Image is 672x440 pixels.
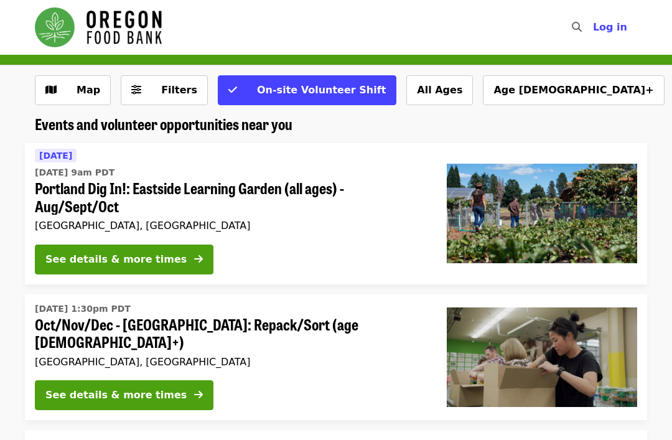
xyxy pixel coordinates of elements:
[572,21,582,33] i: search icon
[35,356,427,368] div: [GEOGRAPHIC_DATA], [GEOGRAPHIC_DATA]
[39,151,72,161] span: [DATE]
[593,21,627,33] span: Log in
[45,252,187,267] div: See details & more times
[35,7,162,47] img: Oregon Food Bank - Home
[35,316,427,352] span: Oct/Nov/Dec - [GEOGRAPHIC_DATA]: Repack/Sort (age [DEMOGRAPHIC_DATA]+)
[121,75,208,105] button: Filters (0 selected)
[447,164,637,263] img: Portland Dig In!: Eastside Learning Garden (all ages) - Aug/Sept/Oct organized by Oregon Food Bank
[35,302,131,316] time: [DATE] 1:30pm PDT
[35,245,213,274] button: See details & more times
[257,84,386,96] span: On-site Volunteer Shift
[35,113,292,134] span: Events and volunteer opportunities near you
[589,12,599,42] input: Search
[583,15,637,40] button: Log in
[25,294,647,421] a: See details for "Oct/Nov/Dec - Portland: Repack/Sort (age 8+)"
[35,220,427,232] div: [GEOGRAPHIC_DATA], [GEOGRAPHIC_DATA]
[45,388,187,403] div: See details & more times
[228,84,237,96] i: check icon
[25,143,647,284] a: See details for "Portland Dig In!: Eastside Learning Garden (all ages) - Aug/Sept/Oct"
[35,75,111,105] button: Show map view
[45,84,57,96] i: map icon
[161,84,197,96] span: Filters
[35,179,427,215] span: Portland Dig In!: Eastside Learning Garden (all ages) - Aug/Sept/Oct
[483,75,664,105] button: Age [DEMOGRAPHIC_DATA]+
[131,84,141,96] i: sliders-h icon
[406,75,473,105] button: All Ages
[35,380,213,410] button: See details & more times
[35,166,114,179] time: [DATE] 9am PDT
[194,389,203,401] i: arrow-right icon
[447,307,637,407] img: Oct/Nov/Dec - Portland: Repack/Sort (age 8+) organized by Oregon Food Bank
[194,253,203,265] i: arrow-right icon
[77,84,100,96] span: Map
[218,75,396,105] button: On-site Volunteer Shift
